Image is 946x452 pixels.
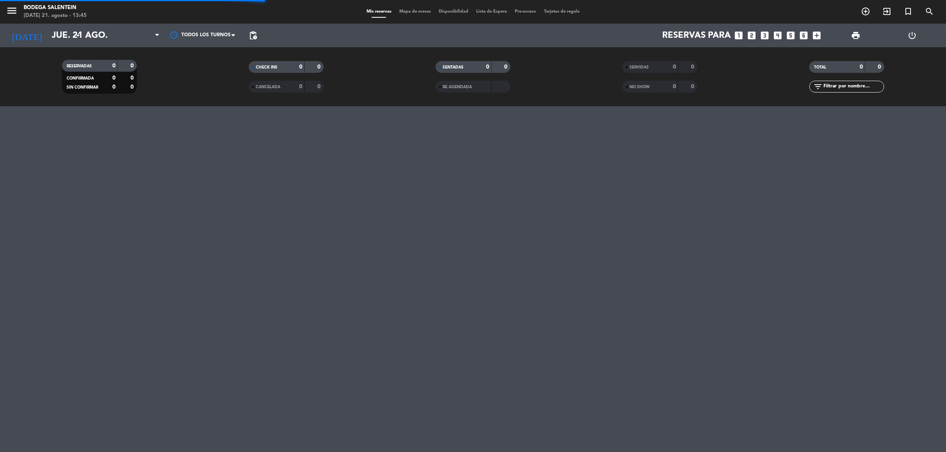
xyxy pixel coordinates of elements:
strong: 0 [317,64,322,70]
i: add_circle_outline [861,7,870,16]
i: looks_5 [786,30,796,41]
span: RESERVADAS [67,64,92,68]
span: Reservas para [662,31,731,41]
i: arrow_drop_down [73,31,83,40]
div: LOG OUT [884,24,940,47]
strong: 0 [112,84,115,90]
i: [DATE] [6,27,48,44]
input: Filtrar por nombre... [823,82,884,91]
span: Lista de Espera [472,9,511,14]
strong: 0 [673,84,676,89]
i: looks_one [734,30,744,41]
i: looks_3 [760,30,770,41]
i: turned_in_not [903,7,913,16]
strong: 0 [299,84,302,89]
span: Tarjetas de regalo [540,9,584,14]
strong: 0 [112,75,115,81]
i: looks_6 [799,30,809,41]
span: print [851,31,860,40]
strong: 0 [691,64,696,70]
strong: 0 [299,64,302,70]
span: SERVIDAS [629,65,649,69]
strong: 0 [691,84,696,89]
strong: 0 [878,64,883,70]
strong: 0 [130,63,135,69]
i: power_settings_new [907,31,917,40]
i: looks_two [747,30,757,41]
div: [DATE] 21. agosto - 13:45 [24,12,87,20]
strong: 0 [673,64,676,70]
span: Mapa de mesas [395,9,435,14]
i: looks_4 [773,30,783,41]
span: NO SHOW [629,85,650,89]
span: SENTADAS [443,65,464,69]
strong: 0 [504,64,509,70]
strong: 0 [486,64,489,70]
i: add_box [812,30,822,41]
span: RE AGENDADA [443,85,472,89]
i: search [925,7,934,16]
span: CANCELADA [256,85,280,89]
span: SIN CONFIRMAR [67,85,98,89]
span: CHECK INS [256,65,277,69]
i: exit_to_app [882,7,892,16]
span: Mis reservas [363,9,395,14]
span: pending_actions [248,31,258,40]
button: menu [6,5,18,19]
div: Bodega Salentein [24,4,87,12]
span: CONFIRMADA [67,76,94,80]
span: Pre-acceso [511,9,540,14]
span: Disponibilidad [435,9,472,14]
span: TOTAL [814,65,826,69]
strong: 0 [860,64,863,70]
strong: 0 [130,75,135,81]
strong: 0 [130,84,135,90]
i: filter_list [813,82,823,91]
strong: 0 [317,84,322,89]
strong: 0 [112,63,115,69]
i: menu [6,5,18,17]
